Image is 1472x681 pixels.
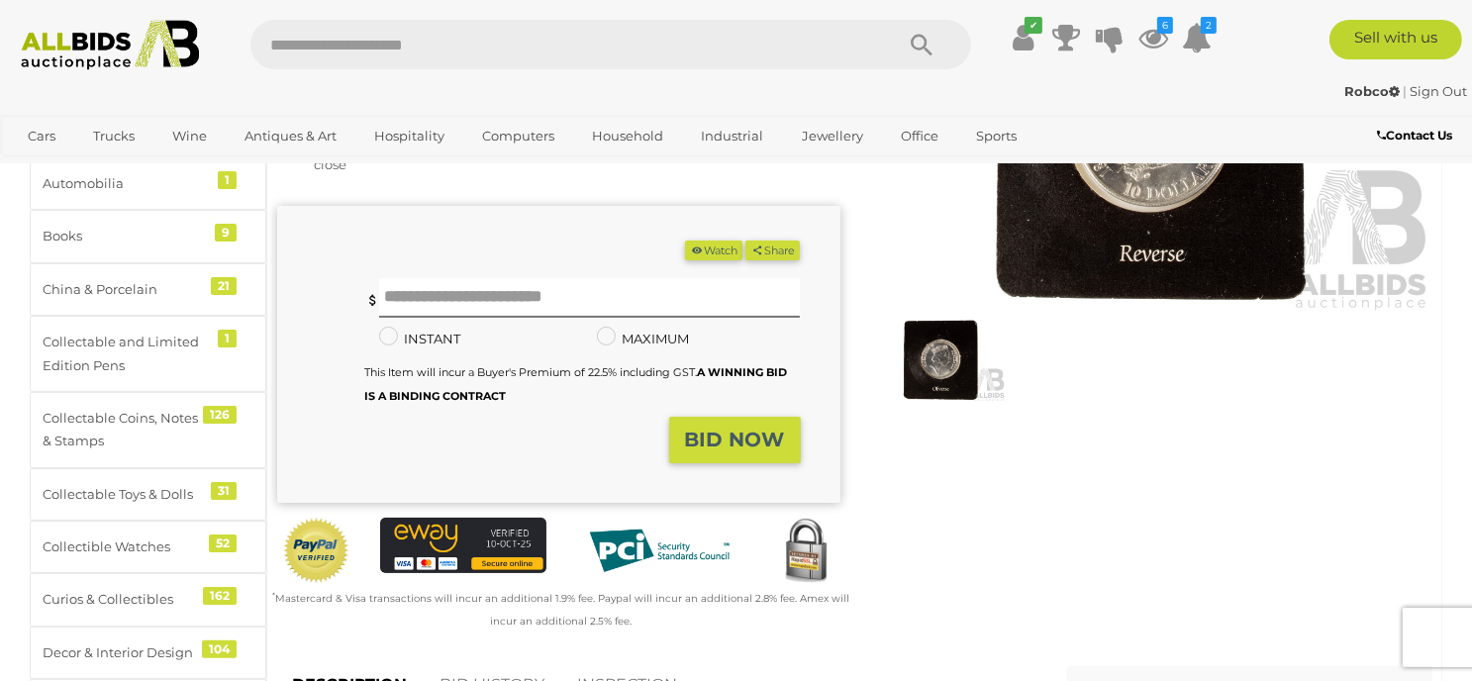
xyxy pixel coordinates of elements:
[30,210,266,262] a: Books 9
[745,241,800,261] button: Share
[30,573,266,626] a: Curios & Collectibles 162
[30,316,266,392] a: Collectable and Limited Edition Pens 1
[1410,83,1467,99] a: Sign Out
[43,331,206,377] div: Collectable and Limited Edition Pens
[43,588,206,611] div: Curios & Collectibles
[30,521,266,573] a: Collectible Watches 52
[380,518,546,573] img: eWAY Payment Gateway
[685,241,742,261] button: Watch
[43,225,206,247] div: Books
[218,330,237,347] div: 1
[669,417,801,463] button: BID NOW
[202,640,237,658] div: 104
[30,157,266,210] a: Automobilia 1
[469,120,567,152] a: Computers
[272,592,849,628] small: Mastercard & Visa transactions will incur an additional 1.9% fee. Paypal will incur an additional...
[364,365,787,402] b: A WINNING BID IS A BINDING CONTRACT
[43,172,206,195] div: Automobilia
[15,120,68,152] a: Cars
[43,483,206,506] div: Collectable Toys & Dolls
[282,518,350,584] img: Official PayPal Seal
[685,241,742,261] li: Watch this item
[1403,83,1407,99] span: |
[43,641,206,664] div: Decor & Interior Design
[1377,128,1452,143] b: Contact Us
[888,120,951,152] a: Office
[211,482,237,500] div: 31
[689,120,777,152] a: Industrial
[872,20,971,69] button: Search
[218,171,237,189] div: 1
[685,428,785,451] strong: BID NOW
[203,406,237,424] div: 126
[30,392,266,468] a: Collectable Coins, Notes & Stamps 126
[1025,17,1042,34] i: ✔
[30,627,266,679] a: Decor & Interior Design 104
[11,20,210,70] img: Allbids.com.au
[361,120,457,152] a: Hospitality
[576,518,742,584] img: PCI DSS compliant
[1377,125,1457,146] a: Contact Us
[379,328,460,350] label: INSTANT
[15,152,181,185] a: [GEOGRAPHIC_DATA]
[1008,20,1037,55] a: ✔
[875,318,1006,402] img: Australian 1986 SA State Coat of Arms $10 silver coin.
[1138,20,1168,55] a: 6
[43,278,206,301] div: China & Porcelain
[1182,20,1212,55] a: 2
[80,120,147,152] a: Trucks
[43,407,206,453] div: Collectable Coins, Notes & Stamps
[1157,17,1173,34] i: 6
[211,277,237,295] div: 21
[215,224,237,242] div: 9
[232,120,349,152] a: Antiques & Art
[30,468,266,521] a: Collectable Toys & Dolls 31
[1344,83,1403,99] a: Robco
[209,535,237,552] div: 52
[772,518,840,586] img: Secured by Rapid SSL
[203,587,237,605] div: 162
[597,328,689,350] label: MAXIMUM
[963,120,1030,152] a: Sports
[1329,20,1462,59] a: Sell with us
[30,263,266,316] a: China & Porcelain 21
[43,535,206,558] div: Collectible Watches
[1344,83,1400,99] strong: Robco
[159,120,220,152] a: Wine
[789,120,876,152] a: Jewellery
[579,120,676,152] a: Household
[1201,17,1217,34] i: 2
[364,365,787,402] small: This Item will incur a Buyer's Premium of 22.5% including GST.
